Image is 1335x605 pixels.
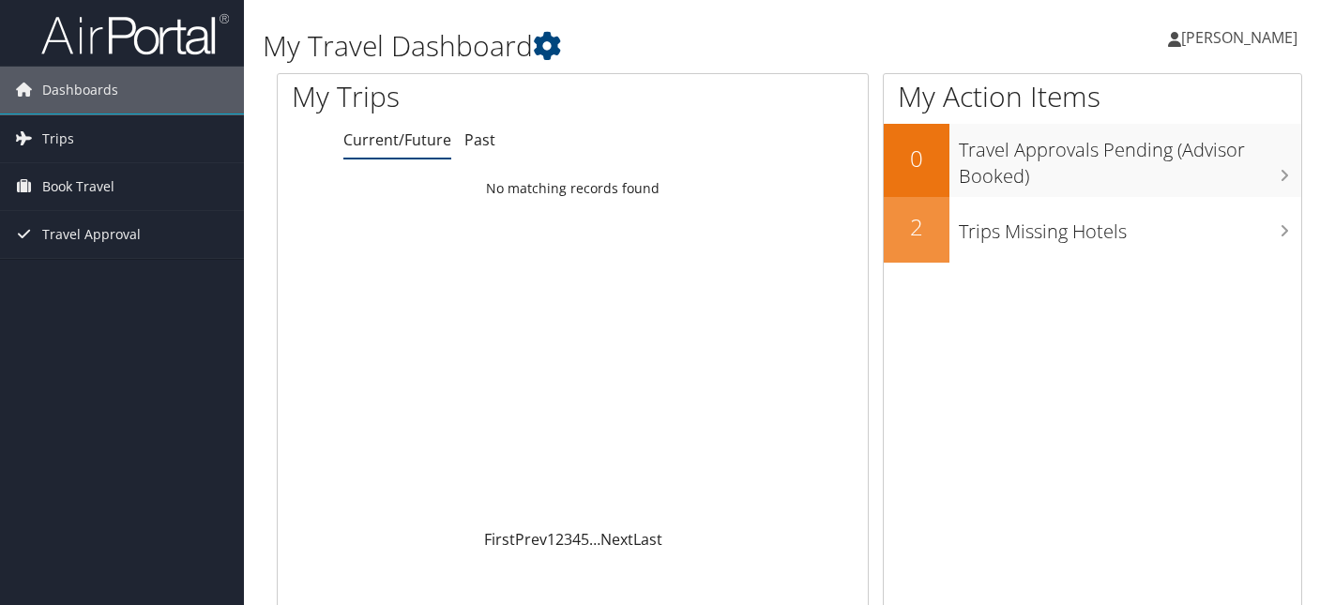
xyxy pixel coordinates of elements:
a: Prev [515,529,547,550]
a: Next [600,529,633,550]
a: 2Trips Missing Hotels [884,197,1301,263]
h2: 2 [884,211,949,243]
h3: Trips Missing Hotels [959,209,1301,245]
img: airportal-logo.png [41,12,229,56]
span: … [589,529,600,550]
a: 5 [581,529,589,550]
a: Current/Future [343,129,451,150]
h3: Travel Approvals Pending (Advisor Booked) [959,128,1301,189]
h1: My Travel Dashboard [263,26,965,66]
span: [PERSON_NAME] [1181,27,1297,48]
a: 0Travel Approvals Pending (Advisor Booked) [884,124,1301,196]
h1: My Action Items [884,77,1301,116]
a: Last [633,529,662,550]
a: [PERSON_NAME] [1168,9,1316,66]
a: 4 [572,529,581,550]
a: 2 [555,529,564,550]
a: First [484,529,515,550]
h2: 0 [884,143,949,174]
a: 1 [547,529,555,550]
span: Trips [42,115,74,162]
td: No matching records found [278,172,868,205]
h1: My Trips [292,77,608,116]
a: Past [464,129,495,150]
span: Travel Approval [42,211,141,258]
a: 3 [564,529,572,550]
span: Dashboards [42,67,118,113]
span: Book Travel [42,163,114,210]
